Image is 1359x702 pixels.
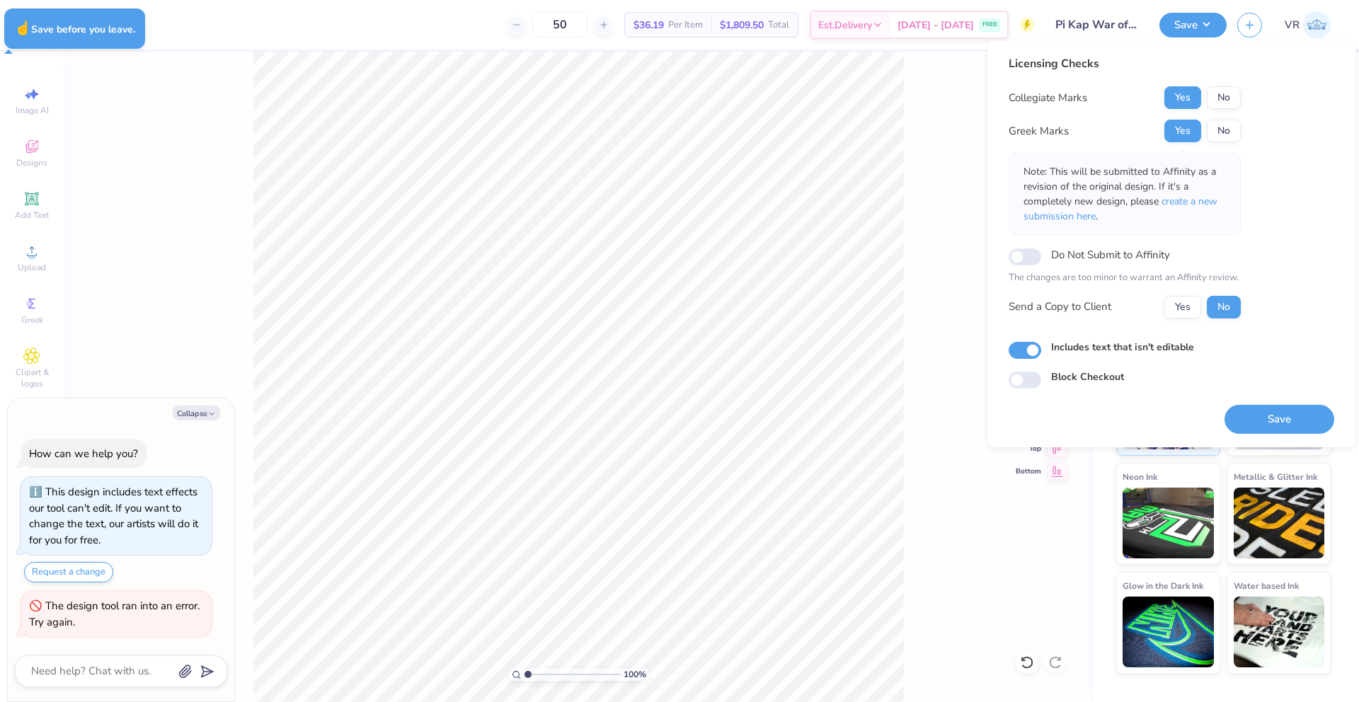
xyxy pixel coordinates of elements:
span: Glow in the Dark Ink [1123,578,1203,593]
span: FREE [982,20,997,30]
button: Save [1225,405,1334,434]
label: Includes text that isn't editable [1051,340,1194,355]
div: This design includes text effects our tool can't edit. If you want to change the text, our artist... [29,485,198,547]
img: Vincent Roxas [1303,11,1331,39]
div: Licensing Checks [1009,55,1241,72]
span: Water based Ink [1234,578,1299,593]
span: Add Text [15,209,49,221]
img: Glow in the Dark Ink [1123,597,1214,667]
span: Top [1016,444,1041,454]
input: – – [532,12,587,38]
span: 100 % [624,668,646,681]
span: Bottom [1016,466,1041,476]
p: The changes are too minor to warrant an Affinity review. [1009,271,1241,285]
button: Yes [1164,120,1201,142]
label: Do Not Submit to Affinity [1051,246,1170,264]
span: Image AI [16,105,49,116]
span: Neon Ink [1123,469,1157,484]
span: Greek [21,314,43,326]
img: Neon Ink [1123,488,1214,558]
img: Metallic & Glitter Ink [1234,488,1325,558]
span: Clipart & logos [7,367,57,389]
button: Collapse [173,405,220,420]
span: Metallic & Glitter Ink [1234,469,1317,484]
span: $1,809.50 [720,18,764,33]
div: The design tool ran into an error. Try again. [29,599,200,629]
a: VR [1285,11,1331,39]
span: [DATE] - [DATE] [898,18,974,33]
span: Designs [16,157,47,168]
div: How can we help you? [29,447,138,461]
div: Greek Marks [1009,123,1069,139]
button: Yes [1164,296,1201,318]
label: Block Checkout [1051,369,1124,384]
button: Request a change [24,562,113,582]
img: Water based Ink [1234,597,1325,667]
div: Send a Copy to Client [1009,299,1111,315]
button: No [1207,86,1241,109]
input: Untitled Design [1045,11,1149,39]
span: Per Item [668,18,703,33]
button: No [1207,296,1241,318]
button: Save [1159,13,1227,38]
button: Yes [1164,86,1201,109]
button: No [1207,120,1241,142]
span: VR [1285,17,1300,33]
span: $36.19 [633,18,664,33]
span: Upload [18,262,46,273]
span: Total [768,18,789,33]
div: Collegiate Marks [1009,90,1087,106]
span: Est. Delivery [818,18,872,33]
p: Note: This will be submitted to Affinity as a revision of the original design. If it's a complete... [1023,164,1226,224]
